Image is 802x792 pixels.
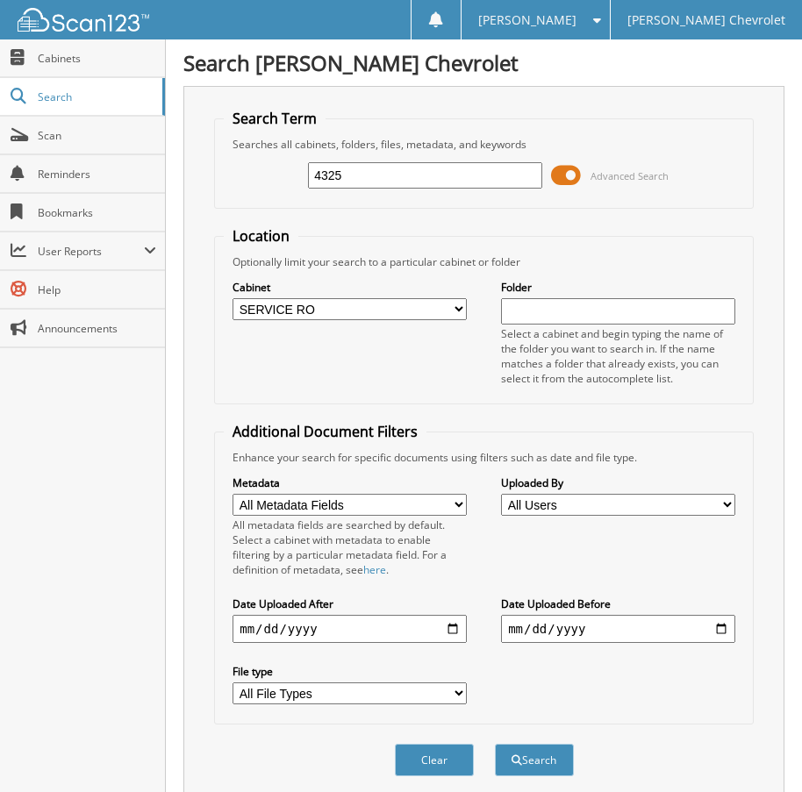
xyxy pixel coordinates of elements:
[38,321,156,336] span: Announcements
[38,89,154,104] span: Search
[233,280,467,295] label: Cabinet
[363,562,386,577] a: here
[395,744,474,776] button: Clear
[591,169,669,182] span: Advanced Search
[224,137,744,152] div: Searches all cabinets, folders, files, metadata, and keywords
[233,596,467,611] label: Date Uploaded After
[501,596,735,611] label: Date Uploaded Before
[501,475,735,490] label: Uploaded By
[183,48,784,77] h1: Search [PERSON_NAME] Chevrolet
[233,517,467,577] div: All metadata fields are searched by default. Select a cabinet with metadata to enable filtering b...
[501,326,735,386] div: Select a cabinet and begin typing the name of the folder you want to search in. If the name match...
[38,167,156,182] span: Reminders
[627,15,785,25] span: [PERSON_NAME] Chevrolet
[38,244,144,259] span: User Reports
[38,51,156,66] span: Cabinets
[224,109,326,128] legend: Search Term
[38,128,156,143] span: Scan
[224,450,744,465] div: Enhance your search for specific documents using filters such as date and file type.
[501,615,735,643] input: end
[38,282,156,297] span: Help
[233,664,467,679] label: File type
[18,8,149,32] img: scan123-logo-white.svg
[224,254,744,269] div: Optionally limit your search to a particular cabinet or folder
[224,422,426,441] legend: Additional Document Filters
[38,205,156,220] span: Bookmarks
[501,280,735,295] label: Folder
[233,615,467,643] input: start
[233,475,467,490] label: Metadata
[224,226,298,246] legend: Location
[495,744,574,776] button: Search
[478,15,576,25] span: [PERSON_NAME]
